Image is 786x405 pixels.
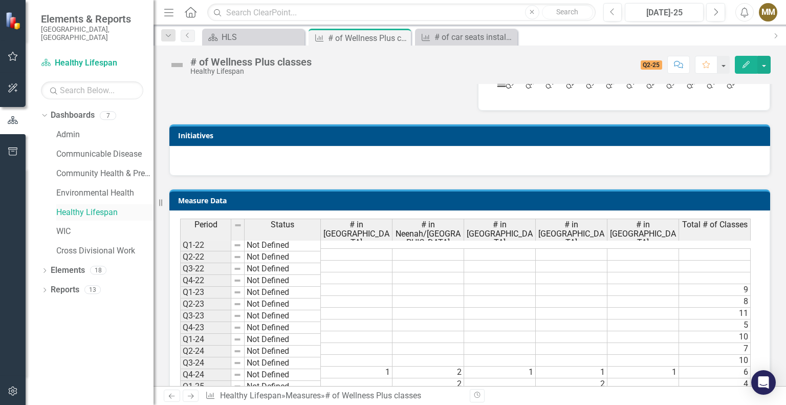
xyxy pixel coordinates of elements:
img: 8DAGhfEEPCf229AAAAAElFTkSuQmCC [233,371,242,379]
img: 8DAGhfEEPCf229AAAAAElFTkSuQmCC [233,382,242,391]
span: Period [194,220,217,229]
td: Not Defined [245,322,321,334]
td: Not Defined [245,310,321,322]
td: 7 [679,343,751,355]
div: # of Wellness Plus classes [325,391,421,400]
td: Q2-23 [180,299,231,310]
a: Elements [51,265,85,276]
div: [DATE]-25 [628,7,700,19]
div: # of Wellness Plus classes [328,32,408,45]
span: Elements & Reports [41,13,143,25]
span: # in [GEOGRAPHIC_DATA] [323,220,390,247]
a: Reports [51,284,79,296]
a: Cross Divisional Work [56,245,154,257]
td: Q1-25 [180,381,231,393]
td: Not Defined [245,287,321,299]
td: Not Defined [245,381,321,393]
span: Total # of Classes [682,220,748,229]
button: View chart menu, Chart [494,77,509,91]
a: Admin [56,129,154,141]
td: Not Defined [245,357,321,369]
button: Search [542,5,593,19]
a: HLS [205,31,302,44]
img: 8DAGhfEEPCf229AAAAAElFTkSuQmCC [233,265,242,273]
td: Not Defined [245,369,321,381]
td: 9 [679,284,751,296]
td: Q1-23 [180,287,231,299]
a: WIC [56,226,154,238]
td: Not Defined [245,334,321,346]
td: Q1-22 [180,239,231,251]
td: 10 [679,331,751,343]
td: 4 [679,378,751,390]
td: 2 [392,378,464,390]
div: # of Wellness Plus classes [190,56,312,68]
img: 8DAGhfEEPCf229AAAAAElFTkSuQmCC [234,221,242,229]
td: Not Defined [245,299,321,310]
span: # in [GEOGRAPHIC_DATA] [466,220,533,247]
img: 8DAGhfEEPCf229AAAAAElFTkSuQmCC [233,359,242,367]
div: Open Intercom Messenger [751,370,776,395]
td: Q2-24 [180,346,231,357]
button: MM [759,3,777,22]
td: Not Defined [245,346,321,357]
span: Q2-25 [641,60,663,70]
td: 10 [679,355,751,367]
td: Q3-22 [180,263,231,275]
td: Q4-24 [180,369,231,381]
div: 7 [100,111,116,120]
div: » » [205,390,462,402]
button: [DATE]-25 [625,3,704,22]
td: Not Defined [245,263,321,275]
a: Healthy Lifespan [41,57,143,69]
img: 8DAGhfEEPCf229AAAAAElFTkSuQmCC [233,300,242,308]
td: Q4-22 [180,275,231,287]
div: 18 [90,266,106,275]
td: 1 [607,367,679,378]
td: 1 [464,367,536,378]
td: Q3-23 [180,310,231,322]
div: # of car seats installed [434,31,515,44]
td: 8 [679,296,751,308]
td: 11 [679,308,751,319]
td: 2 [536,378,607,390]
img: 8DAGhfEEPCf229AAAAAElFTkSuQmCC [233,253,242,261]
img: Not Defined [169,57,185,73]
img: ClearPoint Strategy [5,12,23,30]
img: 8DAGhfEEPCf229AAAAAElFTkSuQmCC [233,276,242,285]
td: 1 [536,367,607,378]
td: 1 [321,367,392,378]
img: 8DAGhfEEPCf229AAAAAElFTkSuQmCC [233,312,242,320]
a: Communicable Disease [56,148,154,160]
a: Healthy Lifespan [56,207,154,219]
a: Dashboards [51,110,95,121]
h3: Initiatives [178,132,765,139]
img: 8DAGhfEEPCf229AAAAAElFTkSuQmCC [233,347,242,355]
td: Q2-22 [180,251,231,263]
img: 8DAGhfEEPCf229AAAAAElFTkSuQmCC [233,288,242,296]
td: Not Defined [245,239,321,251]
td: 5 [679,319,751,331]
div: HLS [222,31,302,44]
td: Not Defined [245,275,321,287]
div: Healthy Lifespan [190,68,312,75]
td: Q4-23 [180,322,231,334]
a: Environmental Health [56,187,154,199]
span: Search [556,8,578,16]
a: Community Health & Prevention [56,168,154,180]
img: 8DAGhfEEPCf229AAAAAElFTkSuQmCC [233,324,242,332]
a: Measures [286,391,321,400]
a: Healthy Lifespan [220,391,281,400]
span: # in [GEOGRAPHIC_DATA] [609,220,676,247]
td: Q3-24 [180,357,231,369]
span: # in Neenah/[GEOGRAPHIC_DATA] [395,220,462,247]
span: Status [271,220,294,229]
h3: Measure Data [178,197,765,204]
span: # in [GEOGRAPHIC_DATA] [538,220,605,247]
td: Not Defined [245,251,321,263]
div: 13 [84,286,101,294]
input: Search ClearPoint... [207,4,595,22]
td: Q1-24 [180,334,231,346]
input: Search Below... [41,81,143,99]
img: 8DAGhfEEPCf229AAAAAElFTkSuQmCC [233,241,242,249]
